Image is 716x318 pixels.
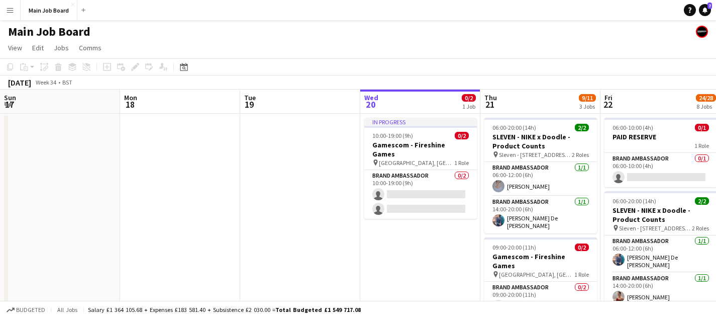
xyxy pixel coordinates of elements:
span: 0/2 [462,94,476,102]
span: 09:00-20:00 (11h) [492,244,536,251]
span: [GEOGRAPHIC_DATA], [GEOGRAPHIC_DATA] [499,271,574,278]
span: 2 Roles [692,224,709,232]
span: Jobs [54,43,69,52]
div: In progress [364,118,477,126]
app-card-role: Brand Ambassador1/106:00-12:00 (6h)[PERSON_NAME] [484,162,597,196]
span: Sun [4,93,16,102]
span: 2/2 [575,124,589,131]
button: Main Job Board [21,1,77,20]
h3: Gamescom - Fireshine Games [364,140,477,158]
span: 19 [243,99,256,110]
span: 24/28 [696,94,716,102]
span: All jobs [55,306,79,313]
span: 21 [483,99,497,110]
span: Edit [32,43,44,52]
span: 10:00-19:00 (9h) [372,132,413,139]
span: 18 [123,99,137,110]
span: [GEOGRAPHIC_DATA], [GEOGRAPHIC_DATA] [379,159,454,167]
span: 0/1 [695,124,709,131]
button: Budgeted [5,304,47,315]
span: Week 34 [33,78,58,86]
span: 0/2 [455,132,469,139]
span: 0/2 [575,244,589,251]
span: Budgeted [16,306,45,313]
a: 7 [699,4,711,16]
span: 06:00-20:00 (14h) [612,197,656,205]
app-card-role: Brand Ambassador1/114:00-20:00 (6h)[PERSON_NAME] De [PERSON_NAME] [484,196,597,233]
span: Total Budgeted £1 549 717.08 [275,306,361,313]
span: 22 [603,99,612,110]
div: 3 Jobs [579,103,595,110]
span: Mon [124,93,137,102]
a: Comms [75,41,106,54]
div: 1 Job [462,103,475,110]
a: Jobs [50,41,73,54]
div: Salary £1 364 105.68 + Expenses £183 581.40 + Subsistence £2 030.00 = [88,306,361,313]
span: 06:00-20:00 (14h) [492,124,536,131]
h1: Main Job Board [8,24,90,39]
app-job-card: 06:00-20:00 (14h)2/2SLEVEN - NIKE x Doodle - Product Counts Sleven - [STREET_ADDRESS][PERSON_NAME... [484,118,597,233]
span: 2 Roles [572,151,589,158]
a: View [4,41,26,54]
span: 1 Role [694,142,709,149]
span: Tue [244,93,256,102]
span: 7 [707,3,712,9]
span: View [8,43,22,52]
div: [DATE] [8,77,31,88]
app-card-role: Brand Ambassador0/210:00-19:00 (9h) [364,170,477,219]
span: 1 Role [454,159,469,167]
span: 1 Role [574,271,589,278]
a: Edit [28,41,48,54]
div: 8 Jobs [696,103,715,110]
span: Sleven - [STREET_ADDRESS][PERSON_NAME] [619,224,692,232]
span: 9/11 [579,94,596,102]
span: 06:00-10:00 (4h) [612,124,653,131]
h3: SLEVEN - NIKE x Doodle - Product Counts [484,132,597,150]
h3: Gamescom - Fireshine Games [484,252,597,270]
span: 2/2 [695,197,709,205]
span: 20 [363,99,378,110]
app-job-card: In progress10:00-19:00 (9h)0/2Gamescom - Fireshine Games [GEOGRAPHIC_DATA], [GEOGRAPHIC_DATA]1 Ro... [364,118,477,219]
span: Comms [79,43,101,52]
app-user-avatar: experience staff [696,26,708,38]
div: BST [62,78,72,86]
span: Thu [484,93,497,102]
span: 17 [3,99,16,110]
span: Wed [364,93,378,102]
span: Fri [604,93,612,102]
span: Sleven - [STREET_ADDRESS][PERSON_NAME] [499,151,572,158]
